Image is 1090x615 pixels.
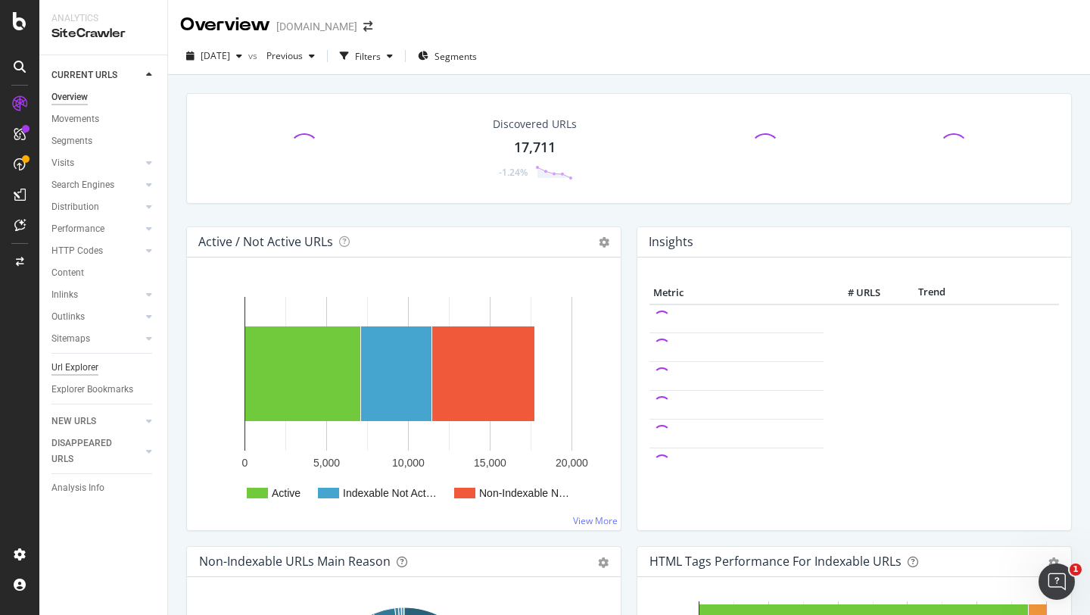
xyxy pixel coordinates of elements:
[51,265,84,281] div: Content
[51,435,128,467] div: DISAPPEARED URLS
[180,44,248,68] button: [DATE]
[51,480,157,496] a: Analysis Info
[276,19,357,34] div: [DOMAIN_NAME]
[51,155,74,171] div: Visits
[51,309,85,325] div: Outlinks
[199,554,391,569] div: Non-Indexable URLs Main Reason
[649,232,693,252] h4: Insights
[51,133,92,149] div: Segments
[51,12,155,25] div: Analytics
[392,457,425,469] text: 10,000
[51,309,142,325] a: Outlinks
[51,331,90,347] div: Sitemaps
[51,199,142,215] a: Distribution
[51,480,104,496] div: Analysis Info
[514,138,556,158] div: 17,711
[343,487,437,499] text: Indexable Not Act…
[1039,563,1075,600] iframe: Intercom live chat
[51,199,99,215] div: Distribution
[493,117,577,132] div: Discovered URLs
[51,331,142,347] a: Sitemaps
[51,133,157,149] a: Segments
[1048,557,1059,568] div: gear
[556,457,588,469] text: 20,000
[434,50,477,63] span: Segments
[499,166,528,179] div: -1.24%
[198,232,333,252] h4: Active / Not Active URLs
[412,44,483,68] button: Segments
[649,554,902,569] div: HTML Tags Performance for Indexable URLs
[51,155,142,171] a: Visits
[51,243,142,259] a: HTTP Codes
[51,89,88,105] div: Overview
[260,49,303,62] span: Previous
[334,44,399,68] button: Filters
[260,44,321,68] button: Previous
[51,111,157,127] a: Movements
[51,89,157,105] a: Overview
[598,557,609,568] div: gear
[51,177,114,193] div: Search Engines
[180,12,270,38] div: Overview
[51,177,142,193] a: Search Engines
[51,287,142,303] a: Inlinks
[51,382,133,398] div: Explorer Bookmarks
[242,457,248,469] text: 0
[355,50,381,63] div: Filters
[51,360,98,376] div: Url Explorer
[599,237,609,248] i: Options
[51,265,157,281] a: Content
[474,457,506,469] text: 15,000
[573,514,618,527] a: View More
[649,282,824,304] th: Metric
[884,282,979,304] th: Trend
[51,221,104,237] div: Performance
[363,21,372,32] div: arrow-right-arrow-left
[51,414,96,429] div: NEW URLS
[1070,563,1082,576] span: 1
[51,382,157,398] a: Explorer Bookmarks
[51,25,155,42] div: SiteCrawler
[51,435,142,467] a: DISAPPEARED URLS
[272,487,301,499] text: Active
[51,67,142,83] a: CURRENT URLS
[51,243,103,259] div: HTTP Codes
[51,67,117,83] div: CURRENT URLS
[248,49,260,62] span: vs
[51,287,78,303] div: Inlinks
[51,221,142,237] a: Performance
[51,111,99,127] div: Movements
[824,282,884,304] th: # URLS
[201,49,230,62] span: 2025 Sep. 11th
[51,414,142,429] a: NEW URLS
[51,360,157,376] a: Url Explorer
[479,487,569,499] text: Non-Indexable N…
[313,457,340,469] text: 5,000
[199,282,609,518] svg: A chart.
